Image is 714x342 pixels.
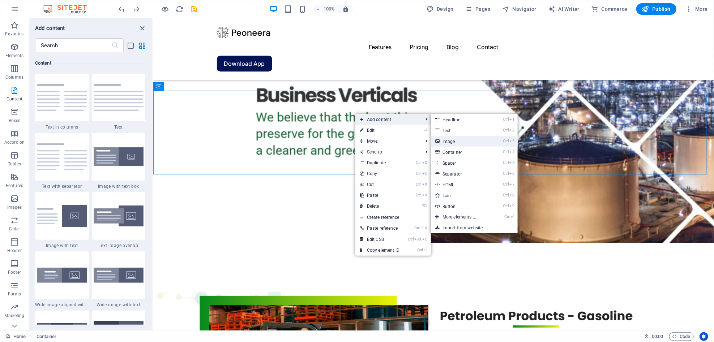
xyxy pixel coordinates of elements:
i: D [422,160,427,165]
i: ⌦ [422,204,427,208]
a: Ctrl3Image [431,136,491,147]
i: 1 [510,117,514,122]
a: Click to cancel selection. Double-click to open Pages [6,332,26,341]
button: close panel [138,24,147,33]
a: Ctrl⏎More elements ... [431,212,491,222]
i: Ctrl [503,182,509,187]
i: 7 [510,182,514,187]
button: 100% [313,5,338,13]
span: More [685,5,708,13]
i: I [424,248,427,252]
span: Pages [465,5,491,13]
img: image-with-text-box.svg [94,147,144,166]
span: Image with text box [92,183,146,189]
button: redo [132,5,141,13]
a: ⏎Edit [355,125,404,136]
i: Ctrl [416,171,422,176]
span: : [657,334,658,339]
p: Features [6,183,23,189]
i: 6 [510,171,514,176]
span: Wide image aligned with text [35,302,89,308]
span: Add content [355,114,420,125]
img: text.svg [94,84,144,111]
i: C [422,237,427,242]
i: Ctrl [503,117,509,122]
span: AI Writer [548,5,580,13]
button: save [190,5,198,13]
h6: Content [35,59,145,68]
i: Ctrl [503,139,509,143]
i: Ctrl [415,226,420,230]
i: Ctrl [416,193,422,198]
span: Design [427,5,454,13]
img: text-with-image-v4.svg [37,205,87,227]
p: Favorites [5,31,23,37]
h6: Add content [35,24,65,33]
div: Wide image aligned with text [35,251,89,308]
i: ⏎ [424,128,427,133]
i: Reload page [176,5,184,13]
i: Redo: Move elements (Ctrl+Y, ⌘+Y) [132,5,141,13]
a: Ctrl5Spacer [431,157,491,168]
p: Marketing [4,313,24,319]
i: X [422,182,427,187]
p: Accordion [4,139,25,145]
button: Code [669,332,694,341]
i: 9 [510,204,514,208]
i: Ctrl [503,150,509,154]
a: Ctrl⇧VPaste reference [355,223,404,234]
i: 3 [510,139,514,143]
a: Create reference [355,212,431,223]
p: Boxes [9,118,21,124]
button: Pages [462,3,493,15]
div: Text [92,74,146,130]
img: text-image-overlap.svg [94,205,144,227]
i: Ctrl [416,160,422,165]
div: Text in columns [35,74,89,130]
a: Ctrl6Separator [431,168,491,179]
button: AI Writer [545,3,582,15]
a: Ctrl7HTML [431,179,491,190]
i: Ctrl [505,215,510,219]
i: Ctrl [503,171,509,176]
p: Tables [8,161,21,167]
button: Usercentrics [700,332,708,341]
i: On resize automatically adjust zoom level to fit chosen device. [342,6,349,12]
i: Save (Ctrl+S) [190,5,198,13]
span: Text image overlap [92,243,146,248]
button: list-view [127,41,135,50]
i: 4 [510,150,514,154]
a: CtrlDDuplicate [355,157,404,168]
img: wide-image-with-text-aligned.svg [37,268,87,283]
span: Text with separator [35,183,89,189]
a: Ctrl9Button [431,201,491,212]
span: Image with text [35,243,89,248]
p: Forms [8,291,21,297]
p: Content [7,96,22,102]
span: Move [355,136,420,147]
button: undo [117,5,126,13]
a: CtrlVPaste [355,190,404,201]
img: text-in-columns.svg [37,84,87,111]
button: Publish [636,3,676,15]
p: Elements [5,53,24,59]
i: Ctrl [503,193,509,198]
i: Ctrl [417,248,423,252]
div: Text with separator [35,133,89,189]
div: Text image overlap [92,192,146,248]
i: V [425,226,427,230]
i: V [422,193,427,198]
a: ⌦Delete [355,201,404,212]
a: Ctrl1Headline [431,114,491,125]
i: 8 [510,193,514,198]
a: CtrlXCut [355,179,404,190]
span: Text [92,124,146,130]
i: C [422,171,427,176]
h6: 100% [324,5,335,13]
button: Design [424,3,457,15]
img: Editor Logo [42,5,96,13]
div: Image with text box [92,133,146,189]
i: ⇧ [421,226,424,230]
i: Ctrl [416,182,422,187]
div: Wide image with text [92,251,146,308]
